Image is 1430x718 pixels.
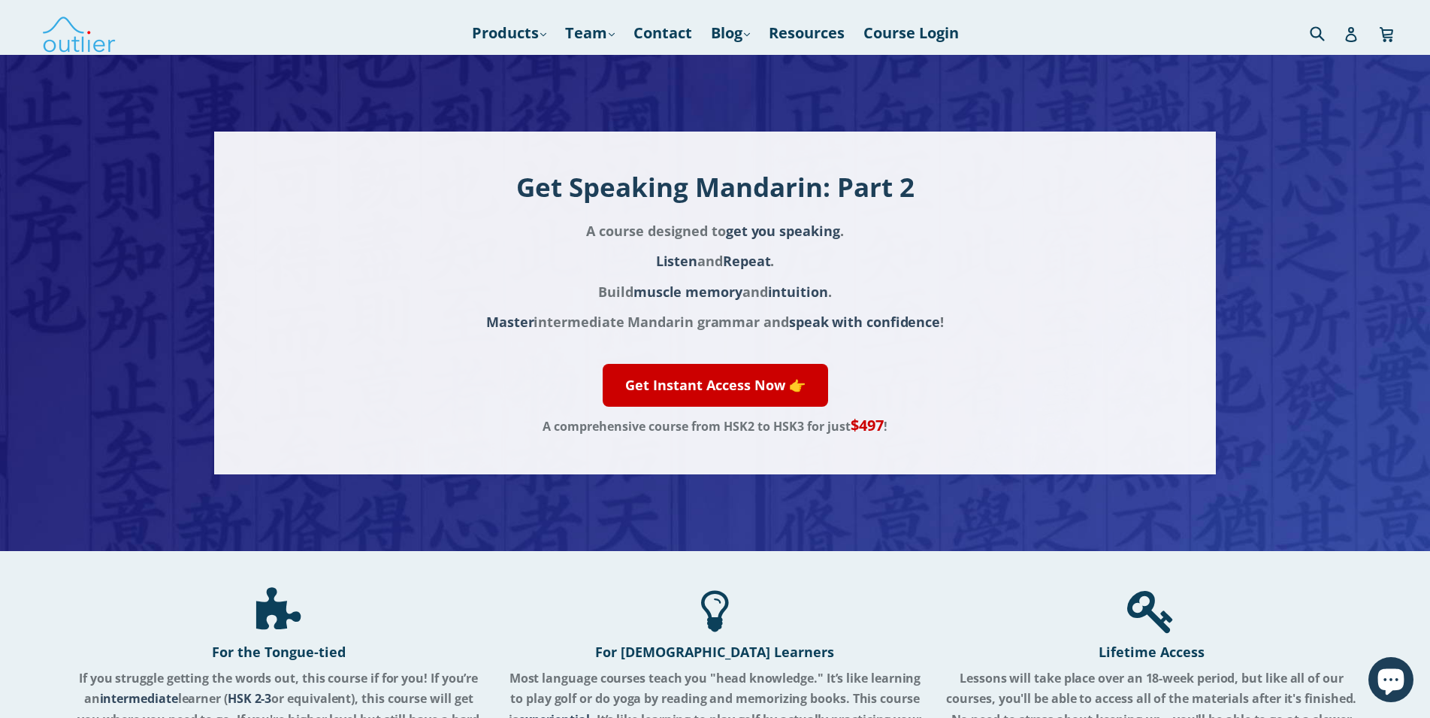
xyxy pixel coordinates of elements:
span: intuition [768,283,828,301]
div: Rocket [256,587,301,635]
div: Rocket [701,587,729,635]
div: Rocket [1127,587,1175,635]
span: Listen [656,252,698,270]
input: Search [1306,17,1347,48]
h4: For the Tongue-tied [71,643,485,661]
span: A comprehensive course from HSK2 to HSK3 for just ! [543,418,887,435]
span: HSK 2-3 [228,690,271,707]
span: Repeat [723,252,771,270]
h4: Lifetime Access [945,643,1359,661]
span: and . [656,252,775,270]
img: Outlier Linguistics [41,11,116,55]
inbox-online-store-chat: Shopify online store chat [1364,657,1418,706]
a: Team [558,20,622,47]
span: muscle memory [633,283,742,301]
span: Master [486,313,534,331]
span: $497 [851,415,884,435]
a: Blog [703,20,757,47]
span: intermediate Mandarin grammar and ! [486,313,944,331]
h4: For [DEMOGRAPHIC_DATA] Learners [508,643,922,661]
a: Resources [761,20,852,47]
a: Contact [626,20,700,47]
span: speak with confidence [789,313,940,331]
a: Course Login [856,20,966,47]
span: A course designed to . [586,222,843,240]
span: get you speaking [726,222,840,240]
span: intermediate [100,690,178,707]
a: Get Instant Access Now 👉 [603,364,828,407]
span: Build and . [598,283,832,301]
a: Products [464,20,554,47]
h1: Get Speaking Mandarin: Part 2 [355,169,1075,204]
